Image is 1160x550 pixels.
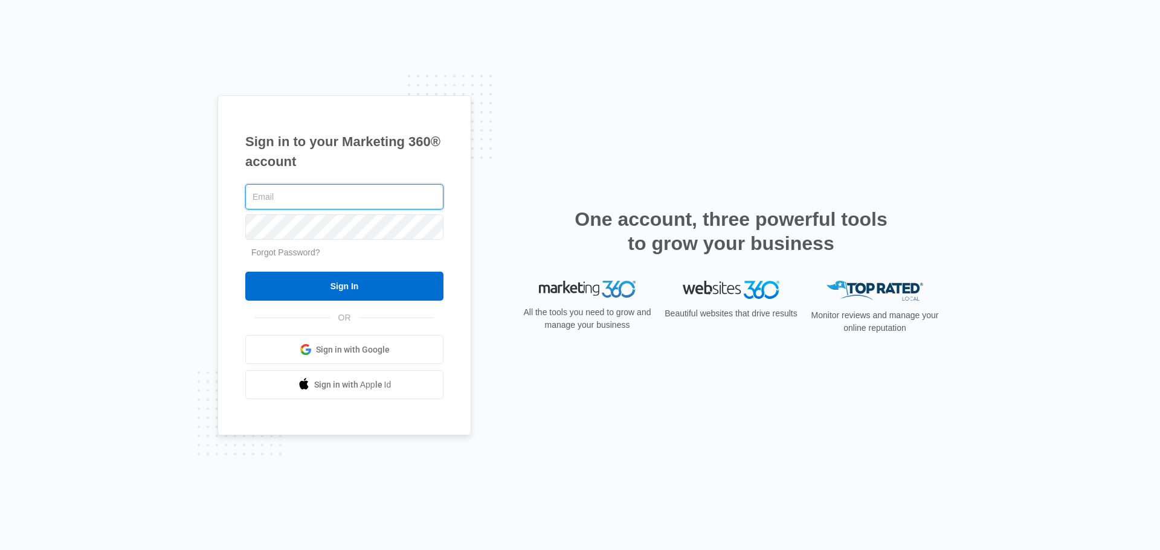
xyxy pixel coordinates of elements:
input: Sign In [245,272,443,301]
img: Top Rated Local [826,281,923,301]
p: Monitor reviews and manage your online reputation [807,309,942,334]
span: Sign in with Apple Id [314,379,391,391]
img: Marketing 360 [539,281,636,298]
h1: Sign in to your Marketing 360® account [245,132,443,171]
img: Websites 360 [683,281,779,298]
p: All the tools you need to grow and manage your business [520,306,655,331]
input: Email [245,184,443,209]
a: Sign in with Apple Id [245,370,443,399]
h2: One account, three powerful tools to grow your business [571,207,891,255]
span: Sign in with Google [316,344,390,356]
p: Beautiful websites that drive results [663,307,799,320]
a: Sign in with Google [245,335,443,364]
span: OR [330,312,359,324]
a: Forgot Password? [251,248,320,257]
